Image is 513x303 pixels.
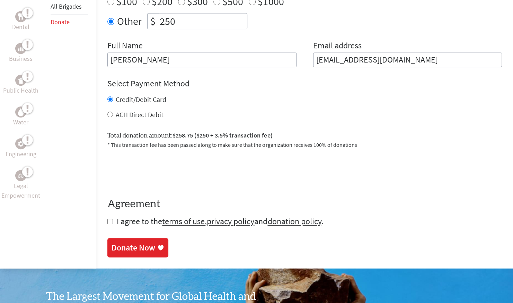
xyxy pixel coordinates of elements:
h4: Select Payment Method [107,78,502,89]
li: Donate [51,15,88,30]
input: Enter Full Name [107,53,296,67]
label: Other [117,13,142,29]
label: Total donation amount: [107,131,272,141]
img: Engineering [18,141,24,146]
a: donation policy [267,216,321,227]
p: Water [13,117,28,127]
img: Dental [18,13,24,20]
img: Water [18,108,24,116]
a: BusinessBusiness [9,43,33,64]
div: Water [15,106,26,117]
a: Public HealthPublic Health [3,75,38,95]
div: Public Health [15,75,26,86]
a: terms of use [162,216,205,227]
p: Public Health [3,86,38,95]
h4: Agreement [107,198,502,210]
a: All Brigades [51,2,82,10]
a: DentalDental [12,11,29,32]
p: * This transaction fee has been passed along to make sure that the organization receives 100% of ... [107,141,502,149]
a: WaterWater [13,106,28,127]
div: Legal Empowerment [15,170,26,181]
span: $258.75 ($250 + 3.5% transaction fee) [173,131,272,139]
p: Legal Empowerment [1,181,41,200]
img: Business [18,46,24,51]
span: I agree to the , and . [117,216,323,227]
a: Legal EmpowermentLegal Empowerment [1,170,41,200]
label: ACH Direct Debit [116,110,163,119]
label: Full Name [107,40,143,53]
a: Donate Now [107,238,168,257]
a: EngineeringEngineering [6,138,36,159]
div: Engineering [15,138,26,149]
a: privacy policy [207,216,254,227]
p: Business [9,54,33,64]
input: Enter Amount [158,13,247,29]
input: Your Email [313,53,502,67]
p: Dental [12,22,29,32]
label: Email address [313,40,362,53]
label: Credit/Debit Card [116,95,166,104]
iframe: reCAPTCHA [107,157,213,184]
div: Dental [15,11,26,22]
div: Donate Now [112,242,155,253]
a: Donate [51,18,70,26]
img: Legal Empowerment [18,173,24,178]
img: Public Health [18,77,24,84]
div: Business [15,43,26,54]
p: Engineering [6,149,36,159]
div: $ [148,13,158,29]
